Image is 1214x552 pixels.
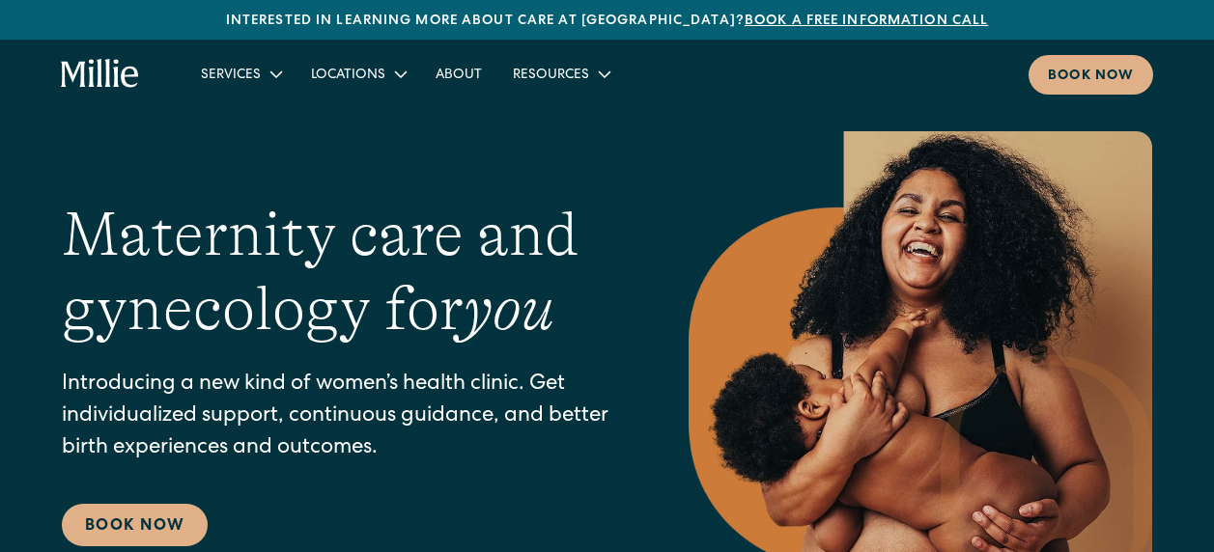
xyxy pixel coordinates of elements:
[745,14,988,28] a: Book a free information call
[1029,55,1153,95] a: Book now
[185,58,296,90] div: Services
[62,370,611,465] p: Introducing a new kind of women’s health clinic. Get individualized support, continuous guidance,...
[513,66,589,86] div: Resources
[420,58,497,90] a: About
[61,59,139,90] a: home
[497,58,624,90] div: Resources
[201,66,261,86] div: Services
[311,66,385,86] div: Locations
[296,58,420,90] div: Locations
[62,504,208,546] a: Book Now
[1048,67,1134,87] div: Book now
[62,198,611,346] h1: Maternity care and gynecology for
[464,274,554,344] em: you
